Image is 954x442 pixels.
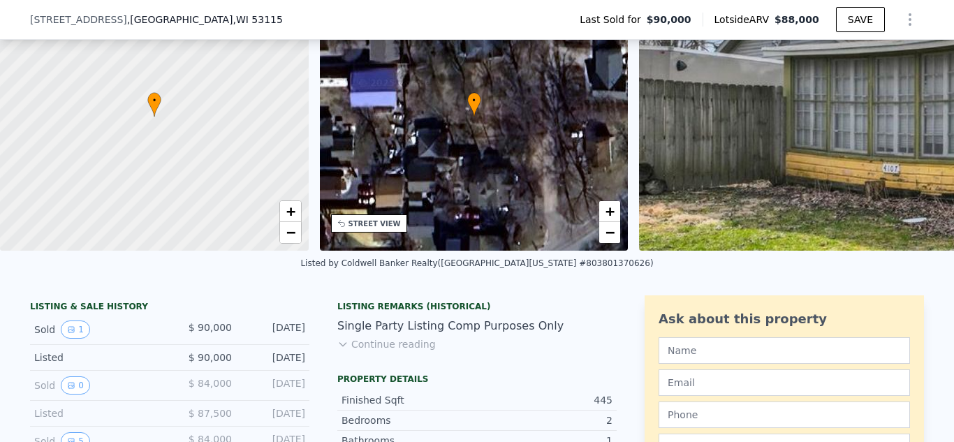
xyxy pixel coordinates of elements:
span: − [286,223,295,241]
div: LISTING & SALE HISTORY [30,301,309,315]
span: $88,000 [775,14,819,25]
div: [DATE] [243,321,305,339]
span: • [467,94,481,107]
span: [STREET_ADDRESS] [30,13,127,27]
div: Listed by Coldwell Banker Realty ([GEOGRAPHIC_DATA][US_STATE] #803801370626) [300,258,653,268]
span: • [147,94,161,107]
button: Continue reading [337,337,436,351]
div: Sold [34,376,159,395]
div: [DATE] [243,351,305,364]
span: $ 84,000 [189,378,232,389]
input: Phone [659,402,910,428]
div: [DATE] [243,376,305,395]
span: $ 90,000 [189,352,232,363]
span: $ 90,000 [189,322,232,333]
div: Ask about this property [659,309,910,329]
button: Show Options [896,6,924,34]
div: [DATE] [243,406,305,420]
span: $90,000 [647,13,691,27]
button: View historical data [61,321,90,339]
a: Zoom out [599,222,620,243]
span: − [606,223,615,241]
span: Lotside ARV [714,13,775,27]
input: Name [659,337,910,364]
a: Zoom in [599,201,620,222]
input: Email [659,369,910,396]
span: $ 87,500 [189,408,232,419]
div: Listed [34,351,159,364]
span: + [286,202,295,220]
div: • [467,92,481,117]
div: Bedrooms [342,413,477,427]
div: Listing Remarks (Historical) [337,301,617,312]
span: , [GEOGRAPHIC_DATA] [127,13,283,27]
a: Zoom out [280,222,301,243]
div: • [147,92,161,117]
div: STREET VIEW [348,219,401,229]
span: , WI 53115 [233,14,282,25]
div: 2 [477,413,612,427]
div: Single Party Listing Comp Purposes Only [337,318,617,334]
div: 445 [477,393,612,407]
button: View historical data [61,376,90,395]
div: Property details [337,374,617,385]
div: Finished Sqft [342,393,477,407]
span: Last Sold for [580,13,647,27]
div: Sold [34,321,159,339]
a: Zoom in [280,201,301,222]
button: SAVE [836,7,885,32]
span: + [606,202,615,220]
div: Listed [34,406,159,420]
